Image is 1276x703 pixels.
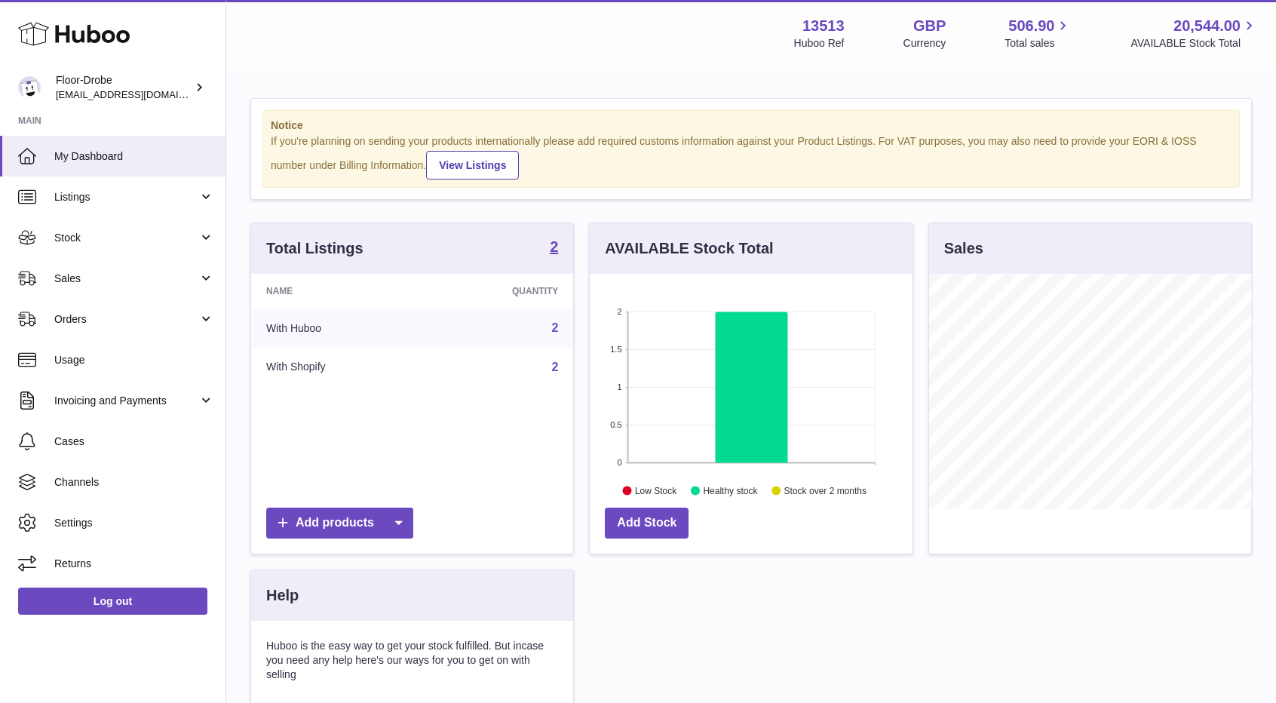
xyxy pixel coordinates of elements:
h3: Total Listings [266,238,363,259]
th: Quantity [425,274,573,309]
text: 1.5 [611,345,622,354]
a: 506.90 Total sales [1005,16,1072,51]
a: 2 [551,321,558,334]
text: 0.5 [611,420,622,429]
span: Listings [54,190,198,204]
a: 20,544.00 AVAILABLE Stock Total [1130,16,1258,51]
h3: AVAILABLE Stock Total [605,238,773,259]
img: jthurling@live.com [18,76,41,99]
span: Invoicing and Payments [54,394,198,408]
text: Stock over 2 months [784,485,867,496]
text: 2 [618,307,622,316]
text: Low Stock [635,485,677,496]
span: Settings [54,516,214,530]
td: With Huboo [251,309,425,348]
span: 20,544.00 [1173,16,1241,36]
text: Healthy stock [704,485,759,496]
h3: Help [266,585,299,606]
span: [EMAIL_ADDRESS][DOMAIN_NAME] [56,88,222,100]
div: Currency [903,36,946,51]
div: Huboo Ref [794,36,845,51]
span: 506.90 [1008,16,1054,36]
span: Total sales [1005,36,1072,51]
text: 1 [618,382,622,391]
strong: 2 [550,239,558,254]
span: Sales [54,272,198,286]
strong: GBP [913,16,946,36]
a: 2 [551,361,558,373]
strong: 13513 [802,16,845,36]
span: Returns [54,557,214,571]
span: Cases [54,434,214,449]
span: Orders [54,312,198,327]
a: Log out [18,588,207,615]
td: With Shopify [251,348,425,387]
strong: Notice [271,118,1232,133]
a: 2 [550,239,558,257]
span: My Dashboard [54,149,214,164]
a: View Listings [426,151,519,180]
span: Stock [54,231,198,245]
a: Add Stock [605,508,689,539]
span: AVAILABLE Stock Total [1130,36,1258,51]
p: Huboo is the easy way to get your stock fulfilled. But incase you need any help here's our ways f... [266,639,558,682]
h3: Sales [944,238,983,259]
span: Usage [54,353,214,367]
div: If you're planning on sending your products internationally please add required customs informati... [271,134,1232,180]
text: 0 [618,458,622,467]
th: Name [251,274,425,309]
div: Floor-Drobe [56,73,192,102]
a: Add products [266,508,413,539]
span: Channels [54,475,214,490]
